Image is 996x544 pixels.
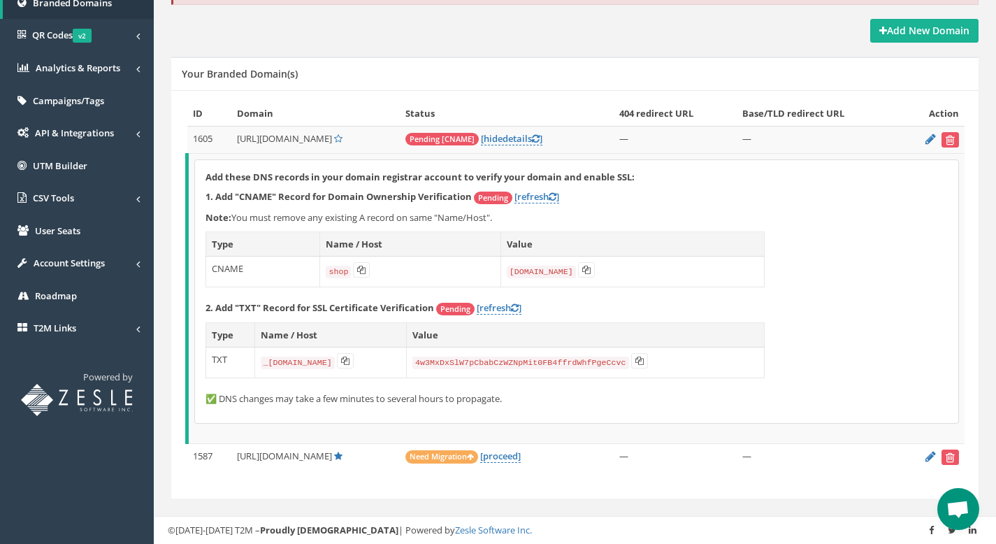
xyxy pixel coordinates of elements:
[405,133,479,145] span: Pending [CNAME]
[334,450,342,462] a: Default
[187,101,231,126] th: ID
[237,450,332,462] span: [URL][DOMAIN_NAME]
[737,126,900,153] td: —
[477,301,521,315] a: [refresh]
[237,132,332,145] span: [URL][DOMAIN_NAME]
[614,126,737,153] td: —
[168,524,982,537] div: ©[DATE]-[DATE] T2M – | Powered by
[34,257,105,269] span: Account Settings
[614,101,737,126] th: 404 redirect URL
[33,159,87,172] span: UTM Builder
[205,392,948,406] p: ✅ DNS changes may take a few minutes to several hours to propagate.
[900,101,965,126] th: Action
[206,257,320,287] td: CNAME
[205,301,434,314] strong: 2. Add "TXT" Record for SSL Certificate Verification
[474,192,512,204] span: Pending
[34,322,76,334] span: T2M Links
[737,443,900,471] td: —
[32,29,92,41] span: QR Codes
[405,450,478,464] span: Need Migration
[35,224,80,237] span: User Seats
[436,303,475,315] span: Pending
[260,524,398,536] strong: Proudly [DEMOGRAPHIC_DATA]
[507,266,576,278] code: [DOMAIN_NAME]
[187,126,231,153] td: 1605
[937,488,979,530] a: Open chat
[737,101,900,126] th: Base/TLD redirect URL
[33,94,104,107] span: Campaigns/Tags
[73,29,92,43] span: v2
[320,231,500,257] th: Name / Host
[35,127,114,139] span: API & Integrations
[870,19,979,43] a: Add New Domain
[83,371,133,383] span: Powered by
[480,450,521,463] a: [proceed]
[261,357,335,369] code: _[DOMAIN_NAME]
[206,231,320,257] th: Type
[334,132,342,145] a: Set Default
[326,266,351,278] code: shop
[206,348,255,378] td: TXT
[481,132,542,145] a: [hidedetails]
[254,322,406,348] th: Name / Host
[182,69,298,79] h5: Your Branded Domain(s)
[412,357,629,369] code: 4w3MxDxSlW7pCbabCzWZNpMit0FB4ffrdWhfPgeCcvc
[455,524,532,536] a: Zesle Software Inc.
[400,101,614,126] th: Status
[206,322,255,348] th: Type
[879,24,969,37] strong: Add New Domain
[187,443,231,471] td: 1587
[205,211,231,224] b: Note:
[231,101,400,126] th: Domain
[205,211,948,224] p: You must remove any existing A record on same "Name/Host".
[21,384,133,416] img: T2M URL Shortener powered by Zesle Software Inc.
[514,190,559,203] a: [refresh]
[484,132,503,145] span: hide
[33,192,74,204] span: CSV Tools
[205,171,635,183] strong: Add these DNS records in your domain registrar account to verify your domain and enable SSL:
[36,62,120,74] span: Analytics & Reports
[500,231,764,257] th: Value
[35,289,77,302] span: Roadmap
[614,443,737,471] td: —
[205,190,472,203] strong: 1. Add "CNAME" Record for Domain Ownership Verification
[406,322,764,348] th: Value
